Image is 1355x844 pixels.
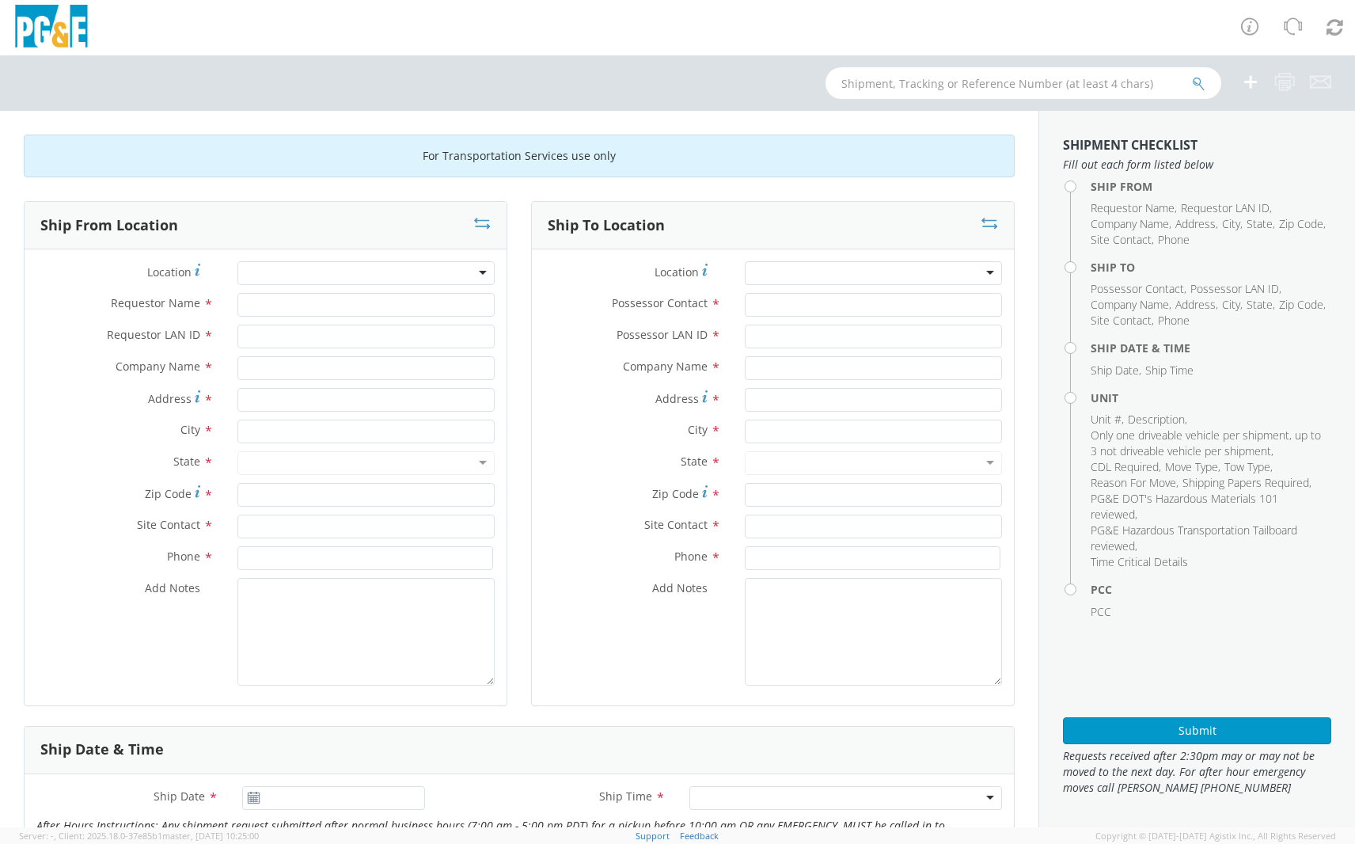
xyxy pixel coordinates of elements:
span: Client: 2025.18.0-37e85b1 [59,830,259,842]
span: Site Contact [644,517,708,532]
span: Possessor LAN ID [1190,281,1279,296]
h4: Unit [1091,392,1331,404]
span: Only one driveable vehicle per shipment, up to 3 not driveable vehicle per shipment [1091,428,1321,458]
button: Submit [1063,717,1331,744]
span: Unit # [1091,412,1122,427]
li: , [1091,313,1154,329]
h4: Ship To [1091,261,1331,273]
h4: Ship Date & Time [1091,342,1331,354]
span: City [1222,297,1240,312]
span: Possessor Contact [1091,281,1184,296]
span: Company Name [623,359,708,374]
span: City [688,422,708,437]
span: Company Name [116,359,200,374]
li: , [1091,216,1171,232]
span: State [1247,216,1273,231]
li: , [1175,297,1218,313]
span: Add Notes [145,580,200,595]
img: pge-logo-06675f144f4cfa6a6814.png [12,5,91,51]
li: , [1091,428,1327,459]
a: Support [636,830,670,842]
span: Tow Type [1224,459,1270,474]
li: , [1247,216,1275,232]
span: Phone [1158,232,1190,247]
span: State [1247,297,1273,312]
h3: Ship To Location [548,218,665,234]
span: Phone [1158,313,1190,328]
span: Requestor Name [111,295,200,310]
span: Time Critical Details [1091,554,1188,569]
span: State [173,454,200,469]
span: Requestor Name [1091,200,1175,215]
li: , [1279,216,1326,232]
span: Ship Time [1145,363,1194,378]
span: Fill out each form listed below [1063,157,1331,173]
span: Location [655,264,699,279]
li: , [1091,281,1186,297]
li: , [1128,412,1187,428]
span: City [180,422,200,437]
li: , [1091,363,1141,378]
h4: Ship From [1091,181,1331,192]
li: , [1091,491,1327,523]
strong: Shipment Checklist [1063,136,1197,154]
span: Location [147,264,192,279]
span: Company Name [1091,297,1169,312]
span: Ship Date [154,789,205,804]
span: Requestor LAN ID [1181,200,1270,215]
span: Address [1175,216,1216,231]
span: Company Name [1091,216,1169,231]
span: Address [148,391,192,406]
span: Phone [167,549,200,564]
span: Shipping Papers Required [1182,475,1309,490]
span: Address [655,391,699,406]
span: Description [1128,412,1185,427]
input: Shipment, Tracking or Reference Number (at least 4 chars) [826,67,1221,99]
span: Site Contact [1091,313,1152,328]
li: , [1279,297,1326,313]
span: Ship Date [1091,363,1139,378]
span: PG&E DOT's Hazardous Materials 101 reviewed [1091,491,1278,522]
li: , [1091,200,1177,216]
span: Zip Code [145,486,192,501]
span: PCC [1091,604,1111,619]
span: Requestor LAN ID [107,327,200,342]
span: Site Contact [137,517,200,532]
span: State [681,454,708,469]
li: , [1091,523,1327,554]
span: Address [1175,297,1216,312]
span: Copyright © [DATE]-[DATE] Agistix Inc., All Rights Reserved [1095,830,1336,842]
span: Server: - [19,830,56,842]
li: , [1224,459,1273,475]
span: Zip Code [1279,216,1323,231]
li: , [1175,216,1218,232]
span: Phone [674,549,708,564]
li: , [1247,297,1275,313]
span: Move Type [1165,459,1218,474]
li: , [1222,216,1243,232]
div: For Transportation Services use only [24,135,1015,177]
h4: PCC [1091,584,1331,595]
span: , [54,830,56,842]
li: , [1190,281,1281,297]
span: Site Contact [1091,232,1152,247]
span: Requests received after 2:30pm may or may not be moved to the next day. For after hour emergency ... [1063,748,1331,796]
h3: Ship Date & Time [40,742,164,758]
span: Possessor LAN ID [617,327,708,342]
li: , [1091,232,1154,248]
a: Feedback [680,830,719,842]
span: Zip Code [1279,297,1323,312]
span: PG&E Hazardous Transportation Tailboard reviewed [1091,523,1297,553]
span: Reason For Move [1091,475,1176,490]
li: , [1181,200,1272,216]
h3: Ship From Location [40,218,178,234]
span: Ship Time [599,789,652,804]
li: , [1091,412,1124,428]
span: City [1222,216,1240,231]
span: Zip Code [652,486,699,501]
span: CDL Required [1091,459,1159,474]
span: Possessor Contact [612,295,708,310]
li: , [1182,475,1311,491]
li: , [1091,459,1161,475]
span: master, [DATE] 10:25:00 [162,830,259,842]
